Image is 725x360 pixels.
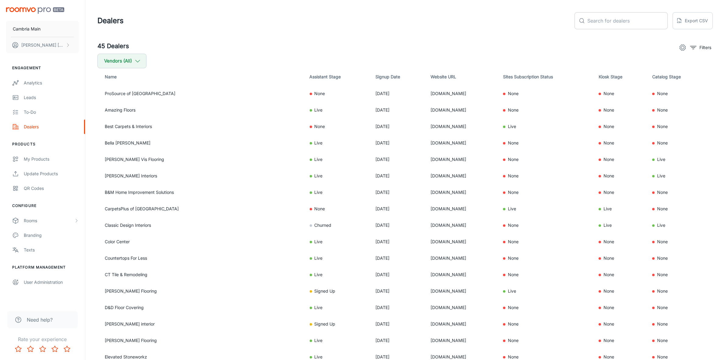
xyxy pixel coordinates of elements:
[97,266,305,283] td: CT Tile & Remodeling
[647,332,713,349] td: None
[647,233,713,250] td: None
[426,316,498,332] td: [DOMAIN_NAME]
[647,217,713,233] td: Live
[61,343,73,355] button: Rate 5 star
[12,343,24,355] button: Rate 1 star
[13,26,40,32] p: Cambria Main
[371,102,426,118] td: [DATE]
[677,41,689,54] button: settings
[24,279,79,286] div: User Administration
[97,283,305,299] td: [PERSON_NAME] Flooring
[647,135,713,151] td: None
[647,68,713,85] th: Catalog Stage
[24,247,79,253] div: Texts
[594,250,647,266] td: None
[371,233,426,250] td: [DATE]
[594,118,647,135] td: None
[371,118,426,135] td: [DATE]
[594,201,647,217] td: Live
[426,102,498,118] td: [DOMAIN_NAME]
[24,156,79,162] div: My Products
[49,343,61,355] button: Rate 4 star
[371,168,426,184] td: [DATE]
[426,283,498,299] td: [DOMAIN_NAME]
[97,118,305,135] td: Best Carpets & Interiors
[647,168,713,184] td: Live
[371,184,426,201] td: [DATE]
[305,250,371,266] td: Live
[594,85,647,102] td: None
[647,266,713,283] td: None
[97,41,129,51] h5: 45 Dealers
[594,135,647,151] td: None
[97,102,305,118] td: Amazing Floors
[426,217,498,233] td: [DOMAIN_NAME]
[647,118,713,135] td: None
[97,68,305,85] th: Name
[647,316,713,332] td: None
[673,12,713,29] button: Export CSV
[498,299,594,316] td: None
[594,283,647,299] td: None
[587,12,668,29] input: Search for dealers
[97,184,305,201] td: B&M Home Improvement Solutions
[426,68,498,85] th: Website URL
[426,201,498,217] td: [DOMAIN_NAME]
[27,316,53,323] span: Need help?
[426,85,498,102] td: [DOMAIN_NAME]
[594,217,647,233] td: Live
[594,332,647,349] td: None
[498,184,594,201] td: None
[594,168,647,184] td: None
[305,184,371,201] td: Live
[24,80,79,86] div: Analytics
[594,299,647,316] td: None
[647,283,713,299] td: None
[37,343,49,355] button: Rate 3 star
[647,85,713,102] td: None
[305,68,371,85] th: Assistant Stage
[371,135,426,151] td: [DATE]
[97,332,305,349] td: [PERSON_NAME] Flooring
[647,184,713,201] td: None
[24,217,74,224] div: Rooms
[6,7,64,14] img: Roomvo PRO Beta
[97,316,305,332] td: [PERSON_NAME] interior
[24,185,79,192] div: QR Codes
[647,151,713,168] td: Live
[498,201,594,217] td: Live
[24,170,79,177] div: Update Products
[371,68,426,85] th: Signup Date
[371,283,426,299] td: [DATE]
[371,332,426,349] td: [DATE]
[498,250,594,266] td: None
[647,299,713,316] td: None
[371,316,426,332] td: [DATE]
[498,151,594,168] td: None
[498,332,594,349] td: None
[689,43,713,52] button: filter
[305,332,371,349] td: Live
[426,135,498,151] td: [DOMAIN_NAME]
[426,250,498,266] td: [DOMAIN_NAME]
[97,201,305,217] td: CarpetsPlus of [GEOGRAPHIC_DATA]
[305,201,371,217] td: None
[498,118,594,135] td: Live
[97,299,305,316] td: D&D Floor Covering
[594,233,647,250] td: None
[498,102,594,118] td: None
[498,68,594,85] th: Sites Subscription Status
[426,233,498,250] td: [DOMAIN_NAME]
[426,151,498,168] td: [DOMAIN_NAME]
[426,184,498,201] td: [DOMAIN_NAME]
[97,151,305,168] td: [PERSON_NAME] Vis Flooring
[6,21,79,37] button: Cambria Main
[498,283,594,299] td: Live
[24,232,79,239] div: Branding
[21,42,64,48] p: [PERSON_NAME] [PERSON_NAME]
[426,332,498,349] td: [DOMAIN_NAME]
[97,135,305,151] td: Bella [PERSON_NAME]
[305,316,371,332] td: Signed Up
[24,343,37,355] button: Rate 2 star
[498,217,594,233] td: None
